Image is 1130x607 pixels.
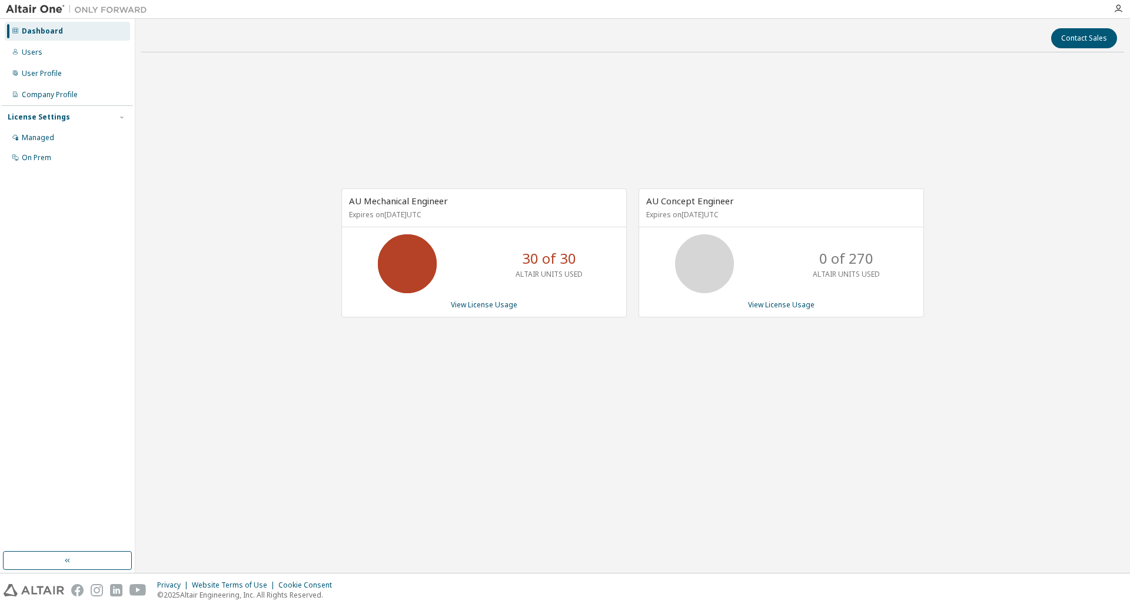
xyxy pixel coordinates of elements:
div: Users [22,48,42,57]
button: Contact Sales [1051,28,1117,48]
div: Website Terms of Use [192,581,278,590]
p: 30 of 30 [522,248,576,268]
img: instagram.svg [91,584,103,596]
div: Company Profile [22,90,78,99]
a: View License Usage [748,300,815,310]
img: facebook.svg [71,584,84,596]
img: youtube.svg [129,584,147,596]
div: Dashboard [22,26,63,36]
a: View License Usage [451,300,517,310]
p: Expires on [DATE] UTC [349,210,616,220]
p: 0 of 270 [819,248,873,268]
div: Cookie Consent [278,581,339,590]
div: Managed [22,133,54,142]
span: AU Mechanical Engineer [349,195,448,207]
p: © 2025 Altair Engineering, Inc. All Rights Reserved. [157,590,339,600]
img: Altair One [6,4,153,15]
div: License Settings [8,112,70,122]
p: ALTAIR UNITS USED [813,269,880,279]
div: Privacy [157,581,192,590]
span: AU Concept Engineer [646,195,734,207]
img: linkedin.svg [110,584,122,596]
p: ALTAIR UNITS USED [516,269,583,279]
div: User Profile [22,69,62,78]
img: altair_logo.svg [4,584,64,596]
div: On Prem [22,153,51,162]
p: Expires on [DATE] UTC [646,210,913,220]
